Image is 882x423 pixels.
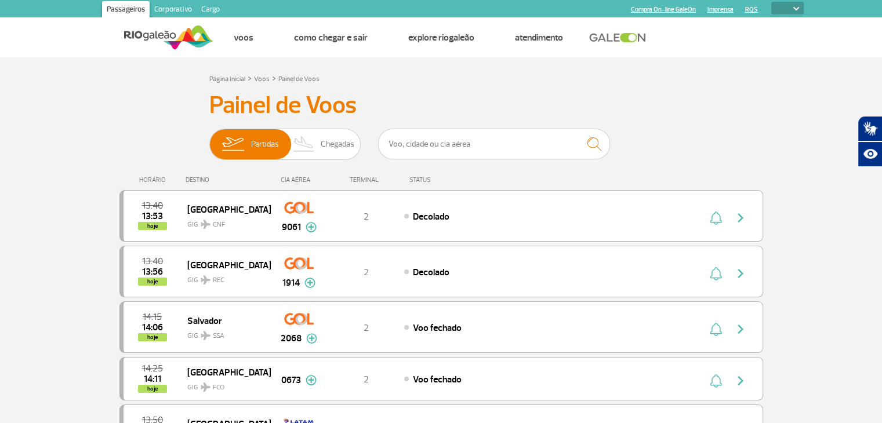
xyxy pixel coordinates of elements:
[187,324,262,341] span: GIG
[413,374,462,385] span: Voo fechado
[304,278,315,288] img: mais-info-painel-voo.svg
[209,91,673,120] h3: Painel de Voos
[187,364,262,380] span: [GEOGRAPHIC_DATA]
[278,75,320,83] a: Painel de Voos
[734,211,747,225] img: seta-direita-painel-voo.svg
[734,374,747,388] img: seta-direita-painel-voo.svg
[138,278,167,286] span: hoje
[138,385,167,393] span: hoje
[215,129,251,159] img: slider-embarque
[282,220,301,234] span: 9061
[187,213,262,230] span: GIG
[858,116,882,167] div: Plugin de acessibilidade da Hand Talk.
[364,211,369,223] span: 2
[408,32,474,43] a: Explore RIOgaleão
[213,220,225,230] span: CNF
[413,322,462,334] span: Voo fechado
[328,176,404,184] div: TERMINAL
[306,375,317,385] img: mais-info-painel-voo.svg
[201,331,210,340] img: destiny_airplane.svg
[364,322,369,334] span: 2
[281,331,302,345] span: 2068
[248,71,252,85] a: >
[707,6,734,13] a: Imprensa
[234,32,253,43] a: Voos
[710,211,722,225] img: sino-painel-voo.svg
[413,211,449,223] span: Decolado
[364,267,369,278] span: 2
[281,373,301,387] span: 0673
[515,32,563,43] a: Atendimento
[209,75,245,83] a: Página Inicial
[378,129,610,159] input: Voo, cidade ou cia aérea
[745,6,758,13] a: RQS
[710,322,722,336] img: sino-painel-voo.svg
[138,333,167,341] span: hoje
[142,202,163,210] span: 2025-09-26 13:40:00
[270,176,328,184] div: CIA AÉREA
[306,333,317,344] img: mais-info-painel-voo.svg
[102,1,150,20] a: Passageiros
[142,212,163,220] span: 2025-09-26 13:53:00
[710,374,722,388] img: sino-painel-voo.svg
[631,6,696,13] a: Compra On-line GaleOn
[187,376,262,393] span: GIG
[138,222,167,230] span: hoje
[186,176,270,184] div: DESTINO
[201,220,210,229] img: destiny_airplane.svg
[187,257,262,272] span: [GEOGRAPHIC_DATA]
[187,202,262,217] span: [GEOGRAPHIC_DATA]
[213,331,224,341] span: SSA
[142,268,163,276] span: 2025-09-26 13:56:00
[282,276,300,290] span: 1914
[187,313,262,328] span: Salvador
[287,129,321,159] img: slider-desembarque
[201,275,210,285] img: destiny_airplane.svg
[251,129,279,159] span: Partidas
[710,267,722,280] img: sino-painel-voo.svg
[404,176,498,184] div: STATUS
[150,1,197,20] a: Corporativo
[734,322,747,336] img: seta-direita-painel-voo.svg
[364,374,369,385] span: 2
[142,257,163,265] span: 2025-09-26 13:40:00
[306,222,317,232] img: mais-info-painel-voo.svg
[201,382,210,392] img: destiny_airplane.svg
[321,129,354,159] span: Chegadas
[197,1,224,20] a: Cargo
[213,382,224,393] span: FCO
[142,323,163,331] span: 2025-09-26 14:06:00
[254,75,270,83] a: Voos
[734,267,747,280] img: seta-direita-painel-voo.svg
[123,176,186,184] div: HORÁRIO
[294,32,368,43] a: Como chegar e sair
[143,313,162,321] span: 2025-09-26 14:15:00
[213,275,224,286] span: REC
[142,364,163,373] span: 2025-09-26 14:25:00
[272,71,276,85] a: >
[413,267,449,278] span: Decolado
[858,116,882,141] button: Abrir tradutor de língua de sinais.
[858,141,882,167] button: Abrir recursos assistivos.
[187,269,262,286] span: GIG
[144,375,161,383] span: 2025-09-26 14:11:43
